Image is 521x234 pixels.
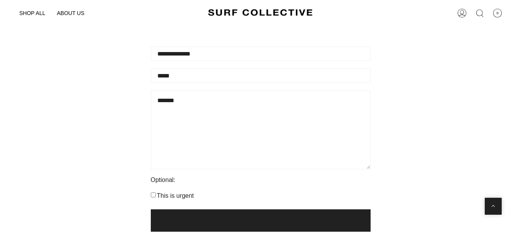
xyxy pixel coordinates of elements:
[485,198,502,215] button: Scroll to top
[151,192,156,197] input: This is urgent
[57,10,84,16] span: ABOUT US
[208,6,312,20] img: Surf Collective
[19,10,45,16] span: SHOP ALL
[493,8,502,18] span: 0
[151,192,194,199] label: This is urgent
[151,177,371,183] p: Optional:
